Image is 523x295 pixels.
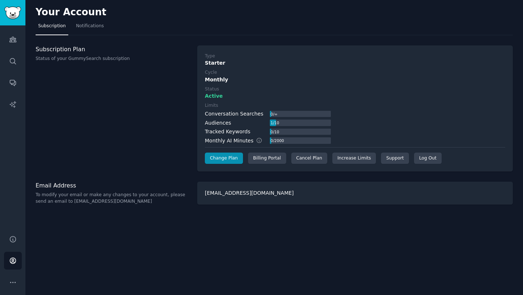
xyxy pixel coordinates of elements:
h3: Email Address [36,182,190,189]
div: 1 / 10 [270,120,280,126]
h3: Subscription Plan [36,45,190,53]
a: Increase Limits [332,153,376,164]
div: Status [205,86,219,93]
div: Limits [205,102,218,109]
a: Notifications [73,20,106,35]
span: Subscription [38,23,66,29]
h2: Your Account [36,7,106,18]
a: Support [381,153,409,164]
div: Conversation Searches [205,110,263,118]
img: GummySearch logo [4,7,21,19]
div: Monthly AI Minutes [205,137,270,145]
p: Status of your GummySearch subscription [36,56,190,62]
a: Change Plan [205,153,243,164]
p: To modify your email or make any changes to your account, please send an email to [EMAIL_ADDRESS]... [36,192,190,205]
div: Cancel Plan [291,153,327,164]
span: Notifications [76,23,104,29]
a: Subscription [36,20,68,35]
span: Active [205,92,223,100]
div: Tracked Keywords [205,128,250,136]
div: [EMAIL_ADDRESS][DOMAIN_NAME] [197,182,513,205]
div: Cycle [205,69,217,76]
div: Audiences [205,119,231,127]
div: Monthly [205,76,505,84]
div: 0 / 2000 [270,137,284,144]
div: Billing Portal [248,153,286,164]
div: Type [205,53,215,60]
div: 0 / 10 [270,129,280,135]
div: Log Out [414,153,442,164]
div: 0 / ∞ [270,111,278,117]
div: Starter [205,59,505,67]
